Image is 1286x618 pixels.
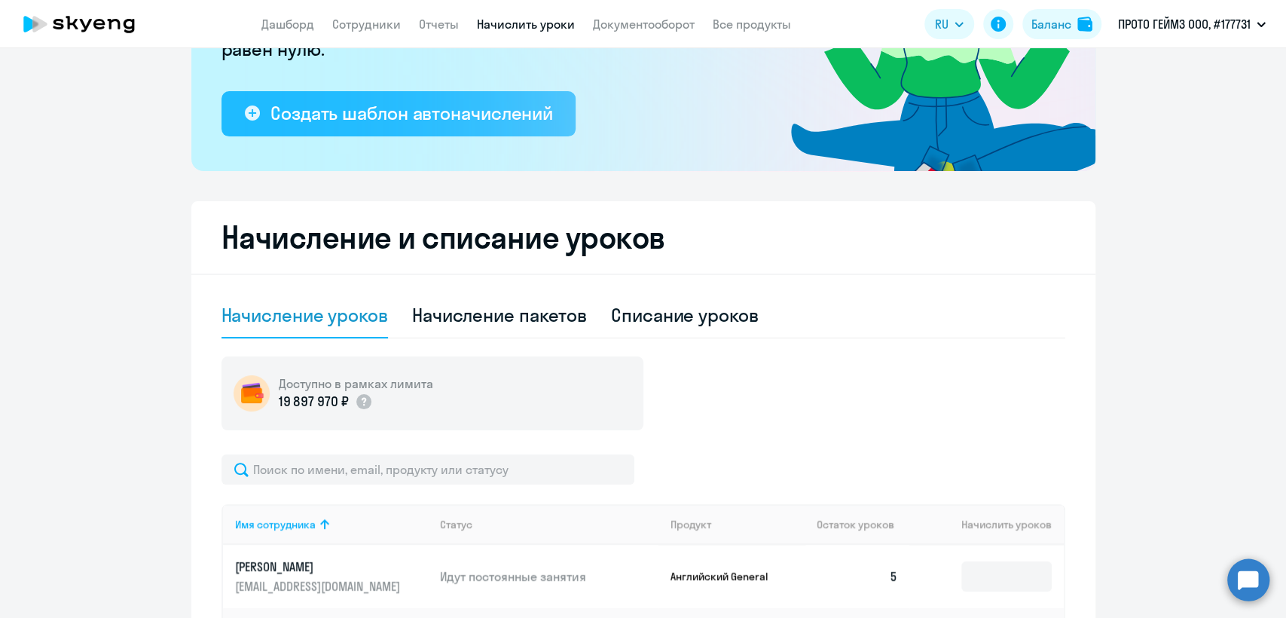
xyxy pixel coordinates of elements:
div: Статус [440,518,658,531]
p: 19 897 970 ₽ [279,392,349,411]
p: Английский General [670,570,784,583]
div: Начисление пакетов [412,303,587,327]
div: Имя сотрудника [235,518,316,531]
td: 5 [805,545,910,608]
a: Все продукты [713,17,791,32]
p: [EMAIL_ADDRESS][DOMAIN_NAME] [235,578,404,595]
a: [PERSON_NAME][EMAIL_ADDRESS][DOMAIN_NAME] [235,558,429,595]
button: Создать шаблон автоначислений [221,91,576,136]
a: Документооборот [593,17,695,32]
a: Отчеты [419,17,459,32]
p: [PERSON_NAME] [235,558,404,575]
div: Начисление уроков [221,303,388,327]
div: Создать шаблон автоначислений [270,101,553,125]
button: Балансbalance [1022,9,1101,39]
input: Поиск по имени, email, продукту или статусу [221,454,634,485]
div: Имя сотрудника [235,518,429,531]
a: Сотрудники [332,17,401,32]
div: Списание уроков [611,303,759,327]
th: Начислить уроков [909,504,1063,545]
div: Баланс [1031,15,1071,33]
img: balance [1077,17,1092,32]
div: Продукт [670,518,711,531]
button: RU [924,9,974,39]
img: wallet-circle.png [234,375,270,411]
div: Продукт [670,518,805,531]
h5: Доступно в рамках лимита [279,375,433,392]
a: Дашборд [261,17,314,32]
span: RU [935,15,948,33]
span: Остаток уроков [817,518,894,531]
a: Начислить уроки [477,17,575,32]
p: ПРОТО ГЕЙМЗ ООО, #177731 [1118,15,1251,33]
div: Остаток уроков [817,518,910,531]
h2: Начисление и списание уроков [221,219,1065,255]
div: Статус [440,518,472,531]
button: ПРОТО ГЕЙМЗ ООО, #177731 [1110,6,1273,42]
p: Идут постоянные занятия [440,568,658,585]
